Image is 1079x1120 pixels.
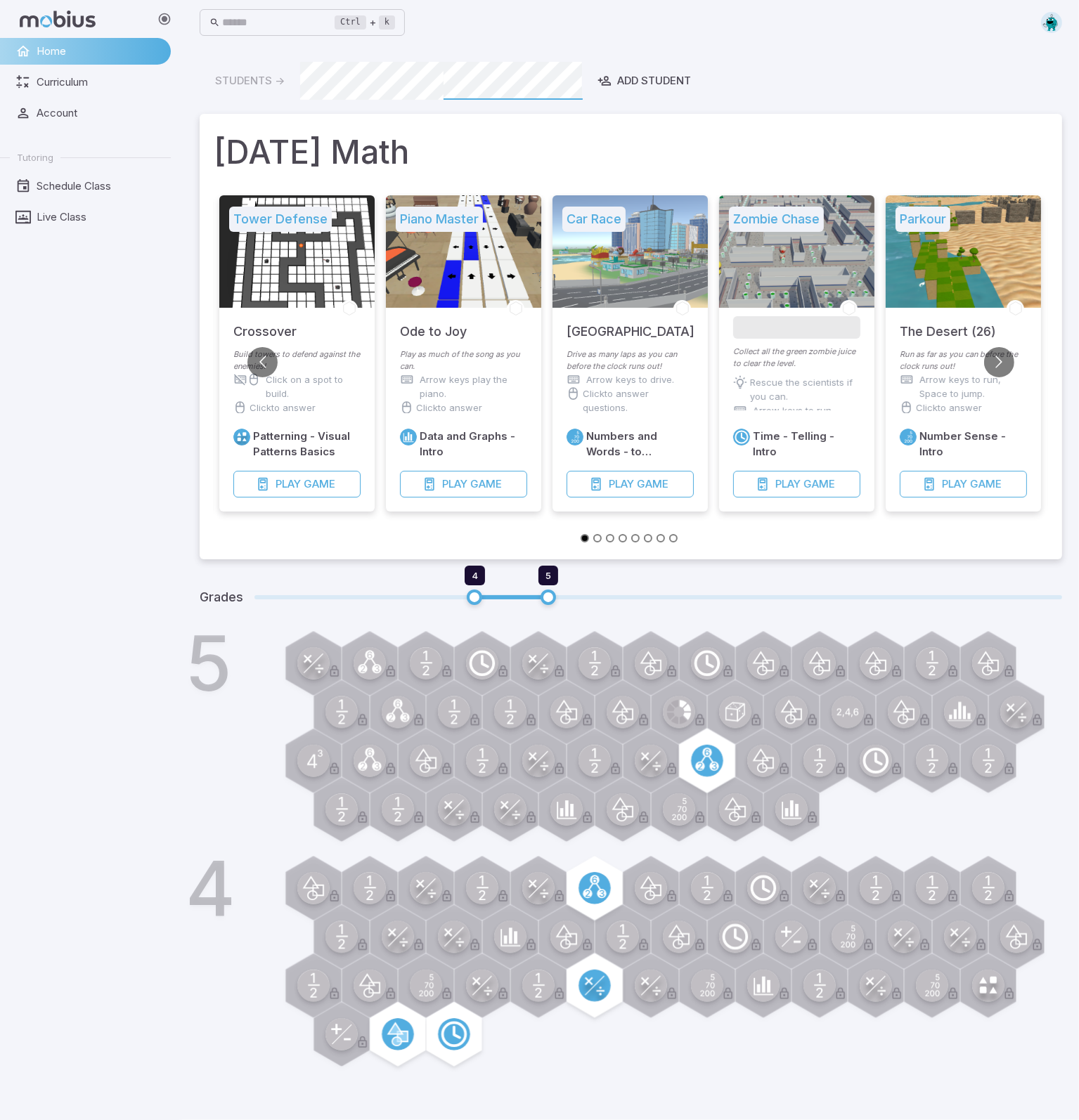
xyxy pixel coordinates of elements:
[400,471,527,497] button: PlayGame
[1041,12,1062,33] img: octagon.svg
[753,403,834,417] p: Arrow keys to run.
[619,534,627,542] button: Go to slide 4
[186,625,233,701] h1: 5
[567,429,583,445] a: Place Value
[400,429,417,445] a: Data/Graphing
[900,471,1027,497] button: PlayGame
[335,14,395,31] div: +
[420,429,527,460] h6: Data and Graphs - Intro
[470,476,502,492] span: Game
[335,15,366,30] kbd: Ctrl
[416,401,527,429] p: Click to answer questions.
[276,476,301,492] span: Play
[593,534,602,542] button: Go to slide 2
[586,372,674,386] p: Arrow keys to drive.
[733,471,860,497] button: PlayGame
[420,372,527,401] p: Arrow keys play the piano.
[919,372,1027,401] p: Arrow keys to run, Space to jump.
[400,349,527,372] p: Play as much of the song as you can.
[669,534,678,542] button: Go to slide 8
[229,207,332,232] h5: Tower Defense
[186,850,235,926] h1: 4
[214,128,1048,176] h1: [DATE] Math
[900,308,996,341] h5: The Desert (26)
[562,207,626,232] h5: Car Race
[984,347,1014,377] button: Go to next slide
[37,74,161,90] span: Curriculum
[733,346,860,370] p: Collect all the green zombie juice to clear the level.
[606,534,614,542] button: Go to slide 3
[472,570,478,581] span: 4
[775,476,801,492] span: Play
[597,73,691,89] div: Add Student
[37,105,161,121] span: Account
[200,587,243,607] h5: Grades
[631,534,640,542] button: Go to slide 5
[379,15,395,30] kbd: k
[586,429,694,460] h6: Numbers and Words - to Thousands
[37,44,161,59] span: Home
[396,207,483,232] h5: Piano Master
[233,471,361,497] button: PlayGame
[609,476,634,492] span: Play
[729,207,824,232] h5: Zombie Chase
[942,476,967,492] span: Play
[970,476,1002,492] span: Game
[233,308,297,341] h5: Crossover
[733,429,750,445] a: Time
[233,429,250,445] a: Visual Patterning
[567,349,694,372] p: Drive as many laps as you can before the clock runs out!
[37,209,161,225] span: Live Class
[545,570,551,581] span: 5
[400,308,467,341] h5: Ode to Joy
[442,476,467,492] span: Play
[266,372,361,401] p: Click on a spot to build.
[567,308,694,341] h5: [GEOGRAPHIC_DATA]
[304,476,335,492] span: Game
[17,151,53,164] span: Tutoring
[919,429,1027,460] h6: Number Sense - Intro
[753,429,860,460] h6: Time - Telling - Intro
[37,178,161,194] span: Schedule Class
[247,347,278,377] button: Go to previous slide
[233,349,361,372] p: Build towers to defend against the enemies!
[583,386,694,415] p: Click to answer questions.
[250,401,361,429] p: Click to answer questions.
[644,534,652,542] button: Go to slide 6
[581,534,589,542] button: Go to slide 1
[253,429,361,460] h6: Patterning - Visual Patterns Basics
[567,471,694,497] button: PlayGame
[900,429,917,445] a: Place Value
[896,207,950,232] h5: Parkour
[637,476,668,492] span: Game
[900,349,1027,372] p: Run as far as you can before the clock runs out!
[916,401,1027,429] p: Click to answer questions.
[803,476,835,492] span: Game
[657,534,665,542] button: Go to slide 7
[750,375,860,403] p: Rescue the scientists if you can.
